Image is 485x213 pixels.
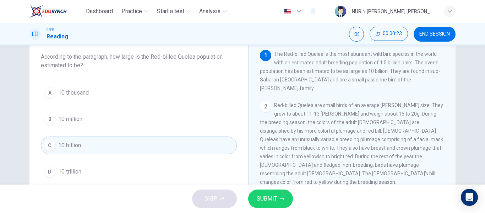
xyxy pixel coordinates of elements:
button: A10 thousand [41,84,237,102]
div: Mute [349,27,364,42]
span: Practice [121,7,142,16]
button: END SESSION [414,27,456,42]
span: 10 billion [58,141,81,150]
div: A [44,87,55,98]
span: Red-billed Quelea are small birds of an average [PERSON_NAME] size. They grow to about 11-13 [PER... [260,102,443,185]
span: Start a test [157,7,184,16]
button: Start a test [154,5,194,18]
button: C10 billion [41,137,237,154]
div: Open Intercom Messenger [461,189,478,206]
div: Hide [370,27,408,42]
span: Dashboard [86,7,113,16]
div: D [44,166,55,177]
span: According to the paragraph, how large is the Red-billed Quelea population estimated to be? [41,53,237,70]
div: B [44,113,55,125]
button: Dashboard [83,5,116,18]
h1: Reading [47,32,68,41]
span: 00:00:23 [383,31,402,37]
span: END SESSION [419,31,450,37]
img: EduSynch logo [29,4,67,18]
button: Practice [119,5,151,18]
span: SUBMIT [257,194,277,204]
div: 1 [260,50,271,61]
button: B10 million [41,110,237,128]
span: 10 thousand [58,89,89,97]
button: D10 trillion [41,163,237,181]
span: The Red-billed Quelea is the most abundant wild bird species in the world with an estimated adult... [260,51,440,91]
button: Analysis [196,5,230,18]
span: CEFR [47,27,54,32]
img: Profile picture [335,6,346,17]
button: SUBMIT [248,190,293,208]
div: NURIN [PERSON_NAME] [PERSON_NAME] [352,7,436,16]
button: 00:00:23 [370,27,408,41]
div: 2 [260,101,271,112]
span: 10 trillion [58,167,81,176]
span: 10 million [58,115,82,123]
div: C [44,140,55,151]
span: Analysis [199,7,220,16]
a: EduSynch logo [29,4,83,18]
img: en [283,9,292,14]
